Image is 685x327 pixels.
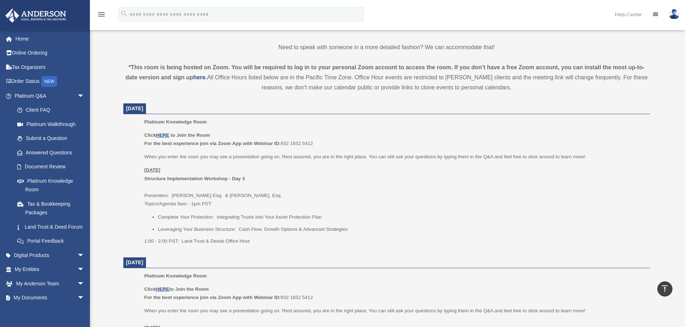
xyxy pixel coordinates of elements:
b: For the best experience join via Zoom App with Webinar ID: [144,141,280,146]
div: All Office Hours listed below are in the Pacific Time Zone. Office Hour events are restricted to ... [123,62,650,93]
a: Platinum Q&Aarrow_drop_down [5,89,95,103]
a: here [193,74,205,80]
a: HERE [156,286,169,292]
a: Online Ordering [5,46,95,60]
p: Need to speak with someone in a more detailed fashion? We can accommodate that! [123,42,650,52]
i: vertical_align_top [661,284,669,293]
li: Leveraging Your Business Structure: Cash Flow, Growth Options & Advanced Strategies [158,225,645,234]
span: Platinum Knowledge Room [144,273,207,279]
a: Tax Organizers [5,60,95,74]
i: search [120,10,128,18]
span: [DATE] [126,260,143,265]
a: Submit a Question [10,131,95,146]
span: arrow_drop_down [77,262,92,277]
a: menu [97,13,106,19]
a: My Documentsarrow_drop_down [5,291,95,305]
a: Digital Productsarrow_drop_down [5,248,95,262]
p: 932 1652 5412 [144,131,645,148]
span: Platinum Knowledge Room [144,119,207,125]
span: arrow_drop_down [77,276,92,291]
div: NEW [41,76,57,87]
a: Platinum Knowledge Room [10,174,92,197]
b: Structure Implementation Workshop - Day 3 [144,176,245,181]
strong: . [205,74,207,80]
a: Platinum Walkthrough [10,117,95,131]
span: [DATE] [126,106,143,111]
a: Document Review [10,160,95,174]
b: Click [144,132,170,138]
a: My Entitiesarrow_drop_down [5,262,95,277]
u: [DATE] [144,167,160,173]
a: Order StatusNEW [5,74,95,89]
a: vertical_align_top [657,281,672,296]
b: For the best experience join via Zoom App with Webinar ID: [144,295,280,300]
a: My Anderson Teamarrow_drop_down [5,276,95,291]
strong: *This room is being hosted on Zoom. You will be required to log in to your personal Zoom account ... [125,64,645,80]
a: Tax & Bookkeeping Packages [10,197,95,220]
p: When you enter the room you may see a presentation going on. Rest assured, you are in the right p... [144,153,645,161]
span: arrow_drop_down [77,291,92,305]
img: Anderson Advisors Platinum Portal [3,9,68,23]
a: Land Trust & Deed Forum [10,220,95,234]
span: arrow_drop_down [77,248,92,263]
img: User Pic [669,9,680,19]
p: Presenters: [PERSON_NAME] Esq. & [PERSON_NAME], Esq. Topics/Agenda 9am - 1pm PST: [144,166,645,208]
p: 1:00 - 2:00 PST: Land Trust & Deeds Office Hour [144,237,645,246]
p: 932 1652 5412 [144,285,645,302]
a: Home [5,32,95,46]
a: Portal Feedback [10,234,95,248]
a: Answered Questions [10,145,95,160]
b: to Join the Room [171,132,210,138]
a: Client FAQ [10,103,95,117]
i: menu [97,10,106,19]
span: arrow_drop_down [77,89,92,103]
li: Complete Your Protection: Integrating Trusts Into Your Asset Protection Plan [158,213,645,221]
a: HERE [156,132,169,138]
b: Click to Join the Room [144,286,209,292]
